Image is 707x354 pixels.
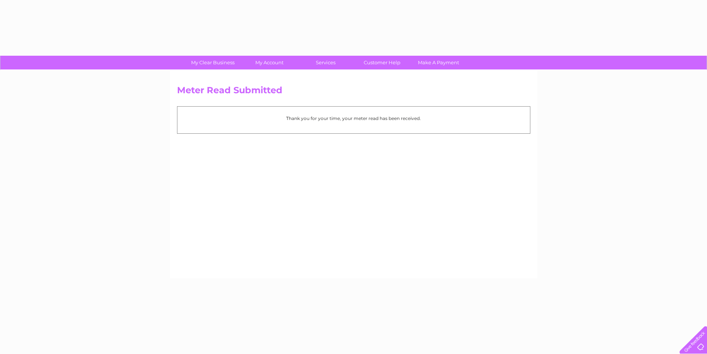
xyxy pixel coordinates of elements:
[351,56,413,69] a: Customer Help
[177,85,530,99] h2: Meter Read Submitted
[408,56,469,69] a: Make A Payment
[181,115,526,122] p: Thank you for your time, your meter read has been received.
[182,56,243,69] a: My Clear Business
[295,56,356,69] a: Services
[239,56,300,69] a: My Account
